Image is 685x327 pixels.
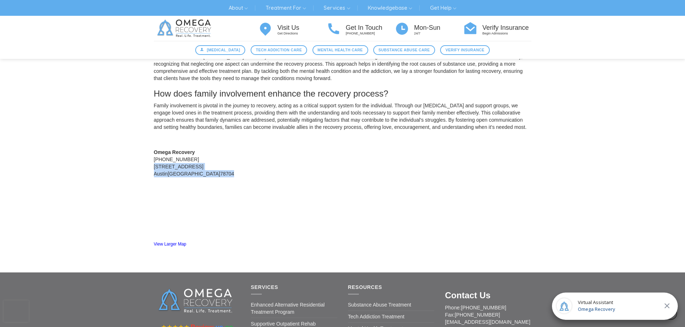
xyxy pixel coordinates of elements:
[445,304,531,326] p: Phone: Fax:
[362,2,417,14] a: Knowledgebase
[154,242,187,247] a: View Larger Map
[414,24,463,32] h4: Mon-Sun
[483,24,531,32] h4: Verify Insurance
[256,47,302,53] span: Tech Addiction Care
[440,45,489,55] a: Verify Insurance
[251,45,307,55] a: Tech Addiction Care
[318,2,355,14] a: Services
[446,47,484,53] span: Verify Insurance
[223,2,253,14] a: About
[461,305,506,310] a: [PHONE_NUMBER]
[154,46,531,82] p: Understanding and treating co-occurring disorders is a cornerstone of effective recovery strategi...
[251,284,278,290] span: Services
[220,171,234,177] span: 78704
[258,21,326,36] a: Visit Us Get Directions
[154,163,258,170] div: [STREET_ADDRESS]
[154,149,195,155] strong: Omega Recovery
[154,102,531,131] p: Family involvement is pivotal in the journey to recovery, acting as a critical support system for...
[348,311,405,322] a: Tech Addiction Treatment
[154,16,217,41] img: Omega Recovery
[4,300,29,322] iframe: reCAPTCHA
[154,181,255,238] iframe: Omega Recovery
[445,319,530,325] a: [EMAIL_ADDRESS][DOMAIN_NAME]
[318,47,363,53] span: Mental Health Care
[379,47,430,53] span: Substance Abuse Care
[207,47,240,53] span: [MEDICAL_DATA]
[251,299,337,318] a: Enhanced Alternative Residential Treatment Program
[326,21,395,36] a: Get In Touch [PHONE_NUMBER]
[348,299,411,310] a: Substance Abuse Treatment
[346,31,395,36] p: [PHONE_NUMBER]
[425,2,462,14] a: Get Help
[195,45,245,55] a: [MEDICAL_DATA]
[154,171,168,177] span: Austin
[260,2,311,14] a: Treatment For
[373,45,435,55] a: Substance Abuse Care
[483,31,531,36] p: Begin Admissions
[346,24,395,32] h4: Get In Touch
[154,89,531,98] h3: How does family involvement enhance the recovery process?
[278,24,326,32] h4: Visit Us
[312,45,368,55] a: Mental Health Care
[168,171,220,177] span: [GEOGRAPHIC_DATA]
[445,290,491,300] strong: Contact Us
[154,156,258,163] div: [PHONE_NUMBER]
[348,284,382,290] span: Resources
[414,31,463,36] p: 24/7
[463,21,531,36] a: Verify Insurance Begin Admissions
[278,31,326,36] p: Get Directions
[455,312,500,318] a: [PHONE_NUMBER]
